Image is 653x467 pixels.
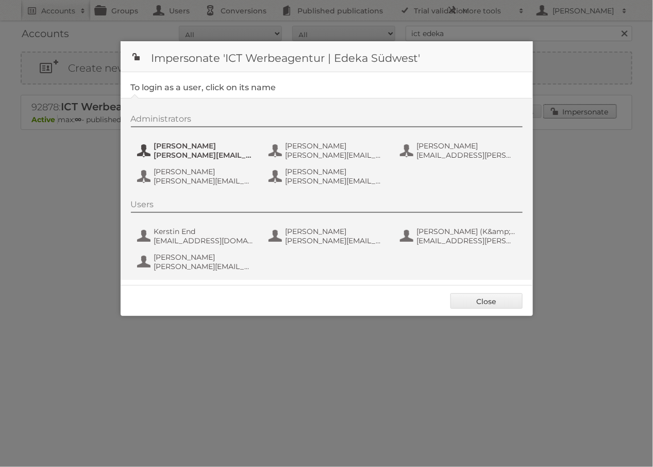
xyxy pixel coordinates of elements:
[399,226,520,246] button: [PERSON_NAME] (K&amp;D) [EMAIL_ADDRESS][PERSON_NAME][DOMAIN_NAME]
[286,151,386,160] span: [PERSON_NAME][EMAIL_ADDRESS][PERSON_NAME][DOMAIN_NAME]
[417,141,517,151] span: [PERSON_NAME]
[417,227,517,236] span: [PERSON_NAME] (K&amp;D)
[417,236,517,245] span: [EMAIL_ADDRESS][PERSON_NAME][DOMAIN_NAME]
[450,293,523,309] a: Close
[267,166,389,187] button: [PERSON_NAME] [PERSON_NAME][EMAIL_ADDRESS][PERSON_NAME][DOMAIN_NAME]
[136,252,257,272] button: [PERSON_NAME] [PERSON_NAME][EMAIL_ADDRESS][PERSON_NAME][DOMAIN_NAME]
[154,227,254,236] span: Kerstin End
[154,167,254,176] span: [PERSON_NAME]
[286,227,386,236] span: [PERSON_NAME]
[131,82,276,92] legend: To login as a user, click on its name
[154,176,254,186] span: [PERSON_NAME][EMAIL_ADDRESS][PERSON_NAME][DOMAIN_NAME]
[286,176,386,186] span: [PERSON_NAME][EMAIL_ADDRESS][PERSON_NAME][DOMAIN_NAME]
[267,226,389,246] button: [PERSON_NAME] [PERSON_NAME][EMAIL_ADDRESS][PERSON_NAME][DOMAIN_NAME]
[121,41,533,72] h1: Impersonate 'ICT Werbeagentur | Edeka Südwest'
[136,140,257,161] button: [PERSON_NAME] [PERSON_NAME][EMAIL_ADDRESS][PERSON_NAME][DOMAIN_NAME]
[154,253,254,262] span: [PERSON_NAME]
[417,151,517,160] span: [EMAIL_ADDRESS][PERSON_NAME][DOMAIN_NAME]
[154,151,254,160] span: [PERSON_NAME][EMAIL_ADDRESS][PERSON_NAME][DOMAIN_NAME]
[286,236,386,245] span: [PERSON_NAME][EMAIL_ADDRESS][PERSON_NAME][DOMAIN_NAME]
[131,114,523,127] div: Administrators
[136,226,257,246] button: Kerstin End [EMAIL_ADDRESS][DOMAIN_NAME]
[154,262,254,271] span: [PERSON_NAME][EMAIL_ADDRESS][PERSON_NAME][DOMAIN_NAME]
[154,236,254,245] span: [EMAIL_ADDRESS][DOMAIN_NAME]
[399,140,520,161] button: [PERSON_NAME] [EMAIL_ADDRESS][PERSON_NAME][DOMAIN_NAME]
[154,141,254,151] span: [PERSON_NAME]
[267,140,389,161] button: [PERSON_NAME] [PERSON_NAME][EMAIL_ADDRESS][PERSON_NAME][DOMAIN_NAME]
[136,166,257,187] button: [PERSON_NAME] [PERSON_NAME][EMAIL_ADDRESS][PERSON_NAME][DOMAIN_NAME]
[286,141,386,151] span: [PERSON_NAME]
[286,167,386,176] span: [PERSON_NAME]
[131,199,523,213] div: Users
